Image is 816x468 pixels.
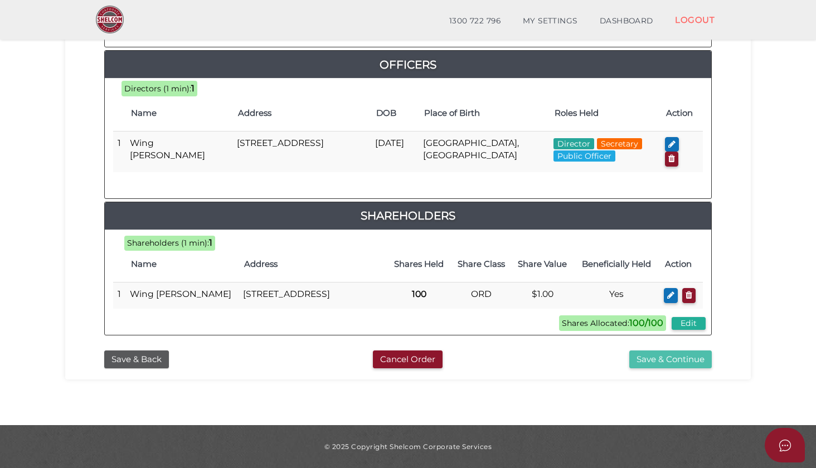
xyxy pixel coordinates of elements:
a: MY SETTINGS [512,10,589,32]
h4: Place of Birth [424,109,543,118]
td: [STREET_ADDRESS] [232,131,371,172]
b: 1 [191,83,195,94]
h4: Action [666,109,697,118]
button: Open asap [765,428,805,462]
h4: DOB [376,109,413,118]
span: Public Officer [553,150,615,162]
h4: Name [131,109,227,118]
div: © 2025 Copyright Shelcom Corporate Services [74,442,742,451]
h4: Action [665,260,697,269]
a: Shareholders [105,207,711,225]
span: Shares Allocated: [559,315,666,331]
span: Director [553,138,594,149]
b: 100 [412,289,426,299]
button: Save & Back [104,350,169,369]
b: 1 [209,237,212,248]
a: 1300 722 796 [438,10,512,32]
button: Edit [672,317,706,330]
b: 100/100 [629,318,663,328]
a: DASHBOARD [589,10,664,32]
td: Wing [PERSON_NAME] [125,131,232,172]
span: Secretary [597,138,642,149]
td: Yes [573,282,659,309]
h4: Name [131,260,233,269]
td: $1.00 [512,282,573,309]
h4: Shares Held [393,260,445,269]
button: Save & Continue [629,350,712,369]
h4: Beneficially Held [579,260,654,269]
td: [DATE] [371,131,419,172]
td: Wing [PERSON_NAME] [125,282,239,309]
td: [STREET_ADDRESS] [239,282,387,309]
span: Directors (1 min): [124,84,191,94]
h4: Address [238,109,365,118]
td: [GEOGRAPHIC_DATA], [GEOGRAPHIC_DATA] [419,131,549,172]
h4: Roles Held [555,109,655,118]
td: 1 [113,282,125,309]
td: ORD [451,282,512,309]
td: 1 [113,131,125,172]
h4: Share Class [456,260,507,269]
h4: Share Value [517,260,567,269]
a: LOGOUT [664,8,726,31]
a: Officers [105,56,711,74]
button: Cancel Order [373,350,443,369]
h4: Address [244,260,382,269]
span: Shareholders (1 min): [127,238,209,248]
